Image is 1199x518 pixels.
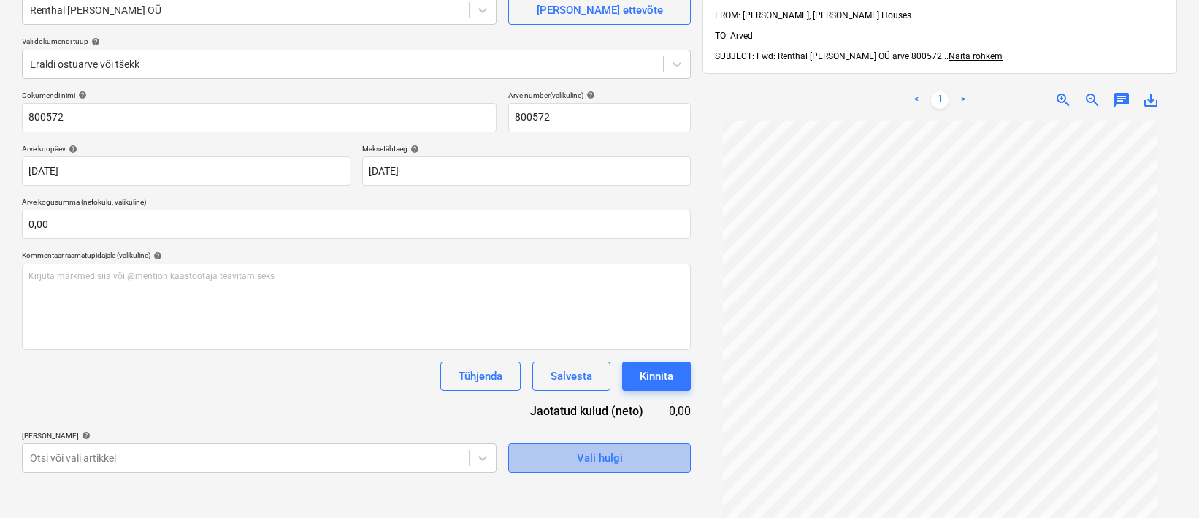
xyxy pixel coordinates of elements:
[954,91,972,109] a: Next page
[931,91,949,109] a: Page 1 is your current page
[508,91,691,100] div: Arve number (valikuline)
[942,51,1003,61] span: ...
[22,144,350,153] div: Arve kuupäev
[501,403,667,419] div: Jaotatud kulud (neto)
[79,431,91,440] span: help
[908,91,925,109] a: Previous page
[715,51,942,61] span: SUBJECT: Fwd: Renthal [PERSON_NAME] OÜ arve 800572
[22,210,691,239] input: Arve kogusumma (netokulu, valikuline)
[440,362,521,391] button: Tühjenda
[1084,91,1101,109] span: zoom_out
[667,403,691,419] div: 0,00
[949,51,1003,61] span: Näita rohkem
[22,91,497,100] div: Dokumendi nimi
[537,1,663,20] div: [PERSON_NAME] ettevõte
[1142,91,1160,109] span: save_alt
[22,251,691,260] div: Kommentaar raamatupidajale (valikuline)
[88,37,100,46] span: help
[1126,448,1199,518] iframe: Chat Widget
[22,197,691,210] p: Arve kogusumma (netokulu, valikuline)
[532,362,610,391] button: Salvesta
[459,367,502,386] div: Tühjenda
[508,103,691,132] input: Arve number
[1113,91,1130,109] span: chat
[508,443,691,473] button: Vali hulgi
[362,156,691,186] input: Tähtaega pole määratud
[22,156,350,186] input: Arve kuupäeva pole määratud.
[22,431,497,441] div: [PERSON_NAME]
[715,31,753,41] span: TO: Arved
[22,103,497,132] input: Dokumendi nimi
[75,91,87,99] span: help
[583,91,595,99] span: help
[66,145,77,153] span: help
[715,10,911,20] span: FROM: [PERSON_NAME], [PERSON_NAME] Houses
[407,145,419,153] span: help
[622,362,691,391] button: Kinnita
[1054,91,1072,109] span: zoom_in
[577,449,623,468] div: Vali hulgi
[150,251,162,260] span: help
[640,367,673,386] div: Kinnita
[551,367,592,386] div: Salvesta
[362,144,691,153] div: Maksetähtaeg
[22,37,691,46] div: Vali dokumendi tüüp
